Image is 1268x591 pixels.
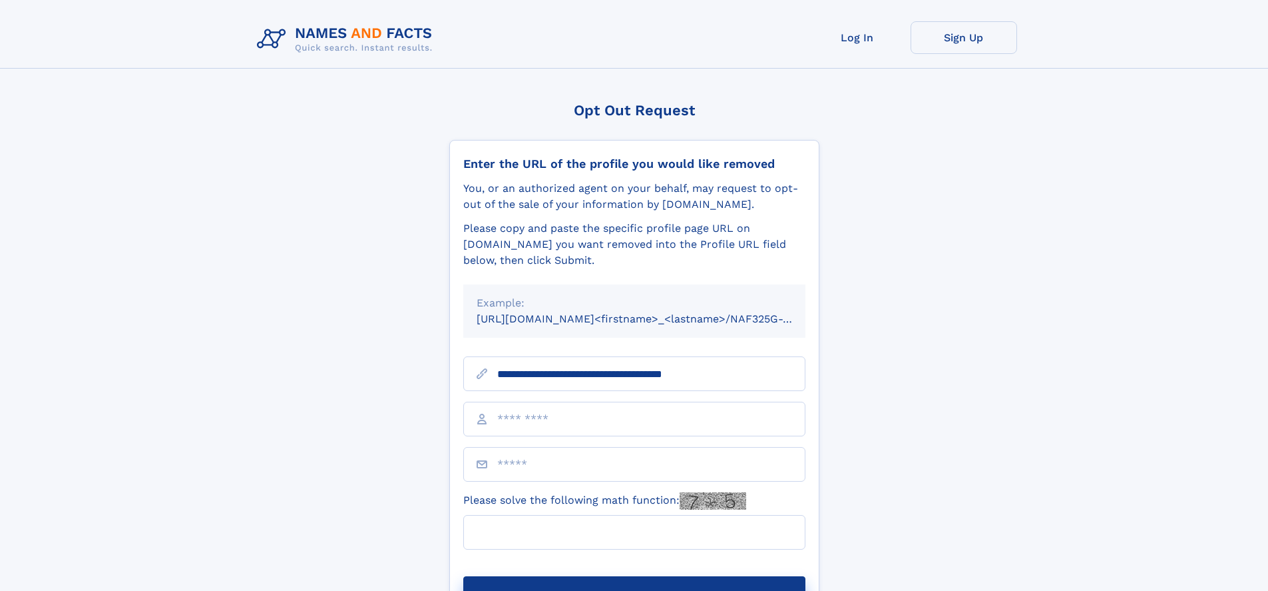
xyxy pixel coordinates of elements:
label: Please solve the following math function: [463,492,746,510]
a: Log In [804,21,911,54]
div: You, or an authorized agent on your behalf, may request to opt-out of the sale of your informatio... [463,181,805,213]
div: Please copy and paste the specific profile page URL on [DOMAIN_NAME] you want removed into the Pr... [463,221,805,269]
img: Logo Names and Facts [252,21,443,57]
a: Sign Up [911,21,1017,54]
div: Enter the URL of the profile you would like removed [463,157,805,171]
div: Opt Out Request [449,102,819,119]
div: Example: [477,295,792,311]
small: [URL][DOMAIN_NAME]<firstname>_<lastname>/NAF325G-xxxxxxxx [477,312,831,325]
